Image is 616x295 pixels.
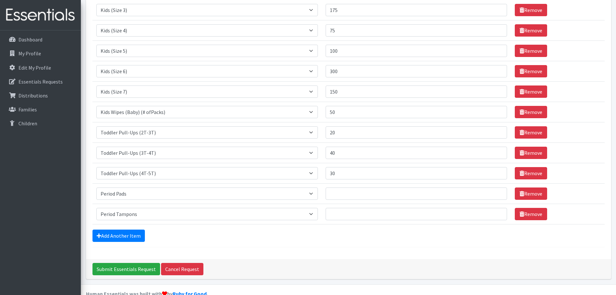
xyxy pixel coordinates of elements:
[3,61,78,74] a: Edit My Profile
[3,33,78,46] a: Dashboard
[515,208,547,220] a: Remove
[515,187,547,200] a: Remove
[515,65,547,77] a: Remove
[18,120,37,127] p: Children
[515,45,547,57] a: Remove
[515,24,547,37] a: Remove
[515,147,547,159] a: Remove
[3,103,78,116] a: Families
[18,36,42,43] p: Dashboard
[3,89,78,102] a: Distributions
[18,64,51,71] p: Edit My Profile
[18,106,37,113] p: Families
[161,263,203,275] a: Cancel Request
[515,85,547,98] a: Remove
[515,126,547,139] a: Remove
[18,92,48,99] p: Distributions
[18,78,63,85] p: Essentials Requests
[3,117,78,130] a: Children
[92,230,145,242] a: Add Another Item
[515,4,547,16] a: Remove
[3,47,78,60] a: My Profile
[3,75,78,88] a: Essentials Requests
[515,106,547,118] a: Remove
[515,167,547,179] a: Remove
[3,4,78,26] img: HumanEssentials
[18,50,41,57] p: My Profile
[92,263,160,275] input: Submit Essentials Request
